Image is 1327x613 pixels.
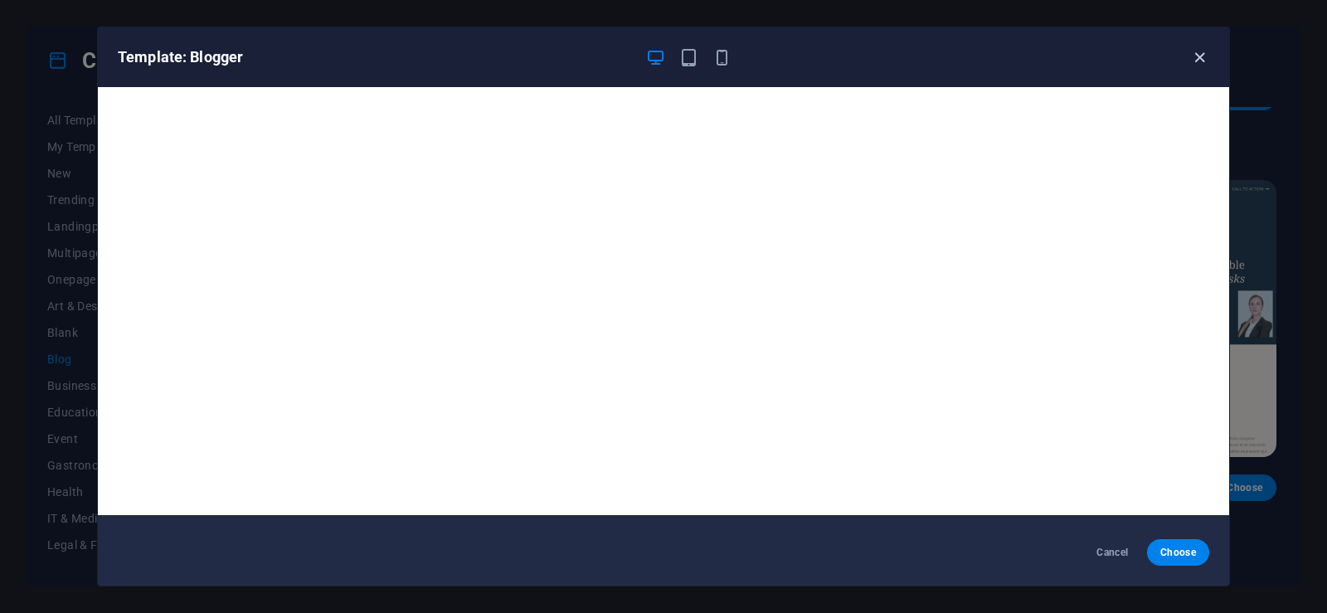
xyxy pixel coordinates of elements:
button: Choose [1147,539,1209,566]
h6: Template: Blogger [118,47,632,67]
iframe: To enrich screen reader interactions, please activate Accessibility in Grammarly extension settings [98,83,1229,515]
button: Cancel [1082,539,1144,566]
span: Cancel [1095,546,1130,559]
span: Choose [1160,546,1196,559]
